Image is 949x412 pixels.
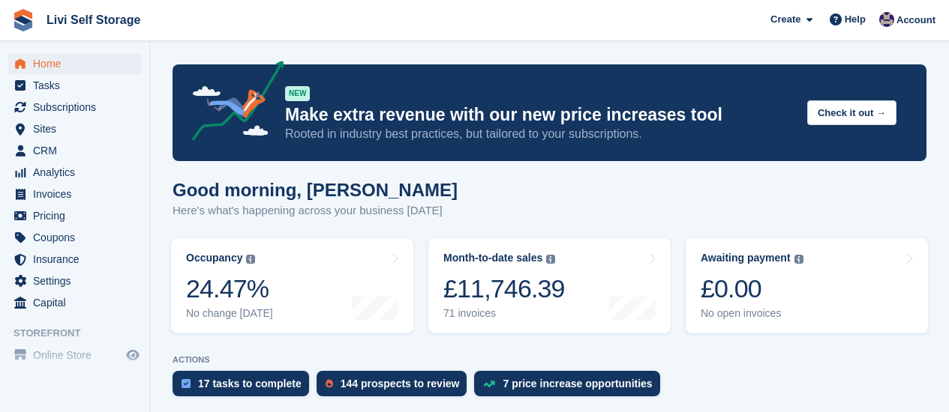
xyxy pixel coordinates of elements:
a: menu [8,227,142,248]
a: 17 tasks to complete [173,371,317,404]
div: 7 price increase opportunities [503,378,652,390]
span: Create [770,12,800,27]
button: Check it out → [807,100,896,125]
p: Make extra revenue with our new price increases tool [285,104,795,126]
a: menu [8,270,142,291]
div: £11,746.39 [443,273,565,304]
span: Coupons [33,227,123,248]
span: Analytics [33,162,123,183]
img: prospect-51fa495bee0391a8d652442698ab0144808aea92771e9ea1ae160a38d050c398.svg [326,379,333,388]
a: menu [8,75,142,96]
span: Storefront [14,326,149,341]
img: price-adjustments-announcement-icon-8257ccfd72463d97f412b2fc003d46551f7dbcb40ab6d574587a9cd5c0d94... [179,61,284,146]
div: 71 invoices [443,307,565,320]
div: £0.00 [701,273,803,304]
div: 24.47% [186,273,273,304]
a: menu [8,184,142,205]
span: Pricing [33,205,123,226]
span: Online Store [33,345,123,366]
a: 144 prospects to review [317,371,475,404]
a: menu [8,53,142,74]
span: Sites [33,118,123,139]
div: 17 tasks to complete [198,378,302,390]
img: icon-info-grey-7440780725fd019a000dd9b08b2336e03edf1995a4989e88bcd33f0948082b44.svg [546,255,555,264]
a: menu [8,345,142,366]
a: Month-to-date sales £11,746.39 71 invoices [428,238,671,333]
span: Home [33,53,123,74]
a: menu [8,249,142,270]
p: Rooted in industry best practices, but tailored to your subscriptions. [285,126,795,142]
p: ACTIONS [173,355,926,365]
span: Account [896,13,935,28]
a: Occupancy 24.47% No change [DATE] [171,238,413,333]
span: Insurance [33,249,123,270]
a: menu [8,118,142,139]
div: 144 prospects to review [341,378,460,390]
div: Awaiting payment [701,252,791,264]
img: stora-icon-8386f47178a22dfd0bd8f6a31ec36ba5ce8667c1dd55bd0f319d3a0aa187defe.svg [12,9,35,31]
span: Tasks [33,75,123,96]
img: icon-info-grey-7440780725fd019a000dd9b08b2336e03edf1995a4989e88bcd33f0948082b44.svg [246,255,255,264]
a: Livi Self Storage [41,7,146,32]
span: CRM [33,140,123,161]
a: menu [8,140,142,161]
a: 7 price increase opportunities [474,371,667,404]
div: NEW [285,86,310,101]
img: price_increase_opportunities-93ffe204e8149a01c8c9dc8f82e8f89637d9d84a8eef4429ea346261dce0b2c0.svg [483,381,495,387]
p: Here's what's happening across your business [DATE] [173,202,458,219]
span: Invoices [33,184,123,205]
a: menu [8,97,142,118]
img: Jim [879,12,894,27]
a: menu [8,292,142,313]
a: menu [8,162,142,183]
a: Preview store [124,346,142,364]
h1: Good morning, [PERSON_NAME] [173,180,458,200]
div: No open invoices [701,307,803,320]
div: Month-to-date sales [443,252,542,264]
a: menu [8,205,142,226]
span: Settings [33,270,123,291]
a: Awaiting payment £0.00 No open invoices [686,238,928,333]
div: No change [DATE] [186,307,273,320]
span: Subscriptions [33,97,123,118]
img: task-75834270c22a3079a89374b754ae025e5fb1db73e45f91037f5363f120a921f8.svg [182,379,191,388]
img: icon-info-grey-7440780725fd019a000dd9b08b2336e03edf1995a4989e88bcd33f0948082b44.svg [794,255,803,264]
span: Help [845,12,866,27]
div: Occupancy [186,252,242,264]
span: Capital [33,292,123,313]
